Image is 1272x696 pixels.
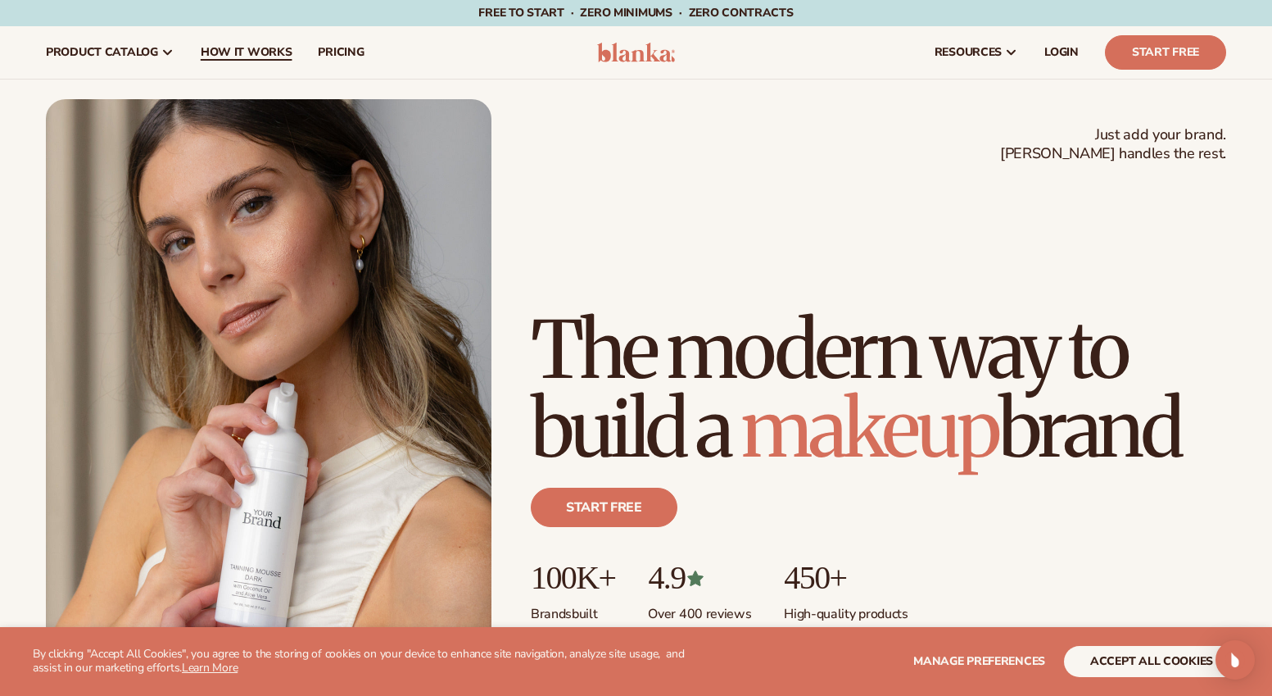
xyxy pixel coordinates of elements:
a: Start free [531,488,677,527]
button: accept all cookies [1064,646,1239,677]
span: resources [935,46,1002,59]
a: product catalog [33,26,188,79]
a: Start Free [1105,35,1226,70]
p: High-quality products [784,596,908,623]
span: product catalog [46,46,158,59]
a: Learn More [182,660,238,676]
span: pricing [318,46,364,59]
span: Just add your brand. [PERSON_NAME] handles the rest. [1000,125,1226,164]
p: 100K+ [531,560,615,596]
p: 450+ [784,560,908,596]
p: Brands built [531,596,615,623]
div: Open Intercom Messenger [1215,640,1255,680]
button: Manage preferences [913,646,1045,677]
a: How It Works [188,26,306,79]
p: 4.9 [648,560,751,596]
img: Female holding tanning mousse. [46,99,491,662]
span: makeup [741,380,998,478]
h1: The modern way to build a brand [531,311,1226,468]
span: How It Works [201,46,292,59]
p: Over 400 reviews [648,596,751,623]
img: logo [597,43,675,62]
span: Manage preferences [913,653,1045,669]
a: resources [921,26,1031,79]
a: LOGIN [1031,26,1092,79]
span: LOGIN [1044,46,1079,59]
span: Free to start · ZERO minimums · ZERO contracts [478,5,793,20]
p: By clicking "Accept All Cookies", you agree to the storing of cookies on your device to enhance s... [33,648,704,676]
a: pricing [305,26,377,79]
